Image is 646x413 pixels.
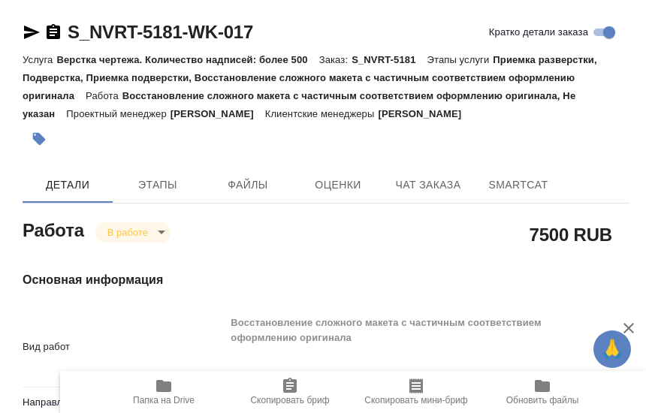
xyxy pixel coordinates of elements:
div: В работе [95,222,171,243]
span: Папка на Drive [133,395,195,405]
button: В работе [103,226,152,239]
p: Проектный менеджер [66,108,170,119]
a: S_NVRT-5181-WK-017 [68,22,253,42]
button: Скопировать ссылку для ЯМессенджера [23,23,41,41]
button: 🙏 [593,330,631,368]
button: Скопировать бриф [227,371,353,413]
p: Восстановление сложного макета с частичным соответствием оформлению оригинала, Не указан [23,90,575,119]
button: Обновить файлы [479,371,605,413]
h2: 7500 RUB [530,222,612,247]
p: Работа [86,90,122,101]
p: [PERSON_NAME] [171,108,265,119]
p: S_NVRT-5181 [352,54,427,65]
p: Заказ: [319,54,352,65]
p: Услуга [23,54,56,65]
span: Оценки [302,176,374,194]
p: [PERSON_NAME] [378,108,472,119]
p: Приемка разверстки, Подверстка, Приемка подверстки, Восстановление сложного макета с частичным со... [23,54,597,101]
span: Скопировать бриф [250,395,329,405]
span: SmartCat [482,176,554,194]
span: 🙏 [599,333,625,365]
p: Вид работ [23,339,225,354]
span: Кратко детали заказа [489,25,588,40]
button: Скопировать мини-бриф [353,371,479,413]
p: Этапы услуги [427,54,494,65]
button: Скопировать ссылку [44,23,62,41]
span: Детали [32,176,104,194]
span: Чат заказа [392,176,464,194]
button: Папка на Drive [101,371,227,413]
span: Скопировать мини-бриф [364,395,467,405]
span: Обновить файлы [506,395,579,405]
h4: Основная информация [23,271,629,289]
h2: Работа [23,216,84,243]
p: Направление перевода [23,395,225,410]
button: Добавить тэг [23,122,56,155]
span: Этапы [122,176,194,194]
p: Верстка чертежа. Количество надписей: более 500 [56,54,318,65]
p: Клиентские менеджеры [265,108,379,119]
span: Файлы [212,176,284,194]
